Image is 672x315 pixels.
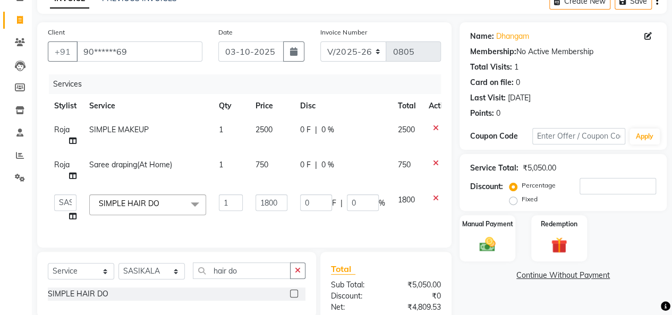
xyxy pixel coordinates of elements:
[89,160,172,169] span: Saree draping(At Home)
[249,94,294,118] th: Price
[462,270,665,281] a: Continue Without Payment
[341,198,343,209] span: |
[496,108,500,119] div: 0
[532,128,625,144] input: Enter Offer / Coupon Code
[470,31,494,42] div: Name:
[331,263,355,275] span: Total
[323,291,386,302] div: Discount:
[54,125,70,134] span: Roja
[398,160,411,169] span: 750
[48,288,108,300] div: SIMPLE HAIR DO
[541,219,577,229] label: Redemption
[470,181,503,192] div: Discount:
[496,31,529,42] a: Dhangam
[315,159,317,171] span: |
[323,279,386,291] div: Sub Total:
[218,28,233,37] label: Date
[219,160,223,169] span: 1
[392,94,422,118] th: Total
[219,125,223,134] span: 1
[321,159,334,171] span: 0 %
[470,163,518,174] div: Service Total:
[470,108,494,119] div: Points:
[321,124,334,135] span: 0 %
[379,198,385,209] span: %
[256,160,268,169] span: 750
[76,41,202,62] input: Search by Name/Mobile/Email/Code
[398,195,415,205] span: 1800
[398,125,415,134] span: 2500
[516,77,520,88] div: 0
[49,74,449,94] div: Services
[48,41,78,62] button: +91
[470,131,532,142] div: Coupon Code
[48,28,65,37] label: Client
[300,124,311,135] span: 0 F
[332,198,336,209] span: F
[320,28,367,37] label: Invoice Number
[300,159,311,171] span: 0 F
[470,46,516,57] div: Membership:
[508,92,531,104] div: [DATE]
[386,291,449,302] div: ₹0
[48,94,83,118] th: Stylist
[630,129,660,144] button: Apply
[83,94,212,118] th: Service
[386,279,449,291] div: ₹5,050.00
[422,94,457,118] th: Action
[522,194,538,204] label: Fixed
[212,94,249,118] th: Qty
[323,302,386,313] div: Net:
[514,62,518,73] div: 1
[386,302,449,313] div: ₹4,809.53
[159,199,164,208] a: x
[193,262,291,279] input: Search or Scan
[89,125,149,134] span: SIMPLE MAKEUP
[474,235,500,254] img: _cash.svg
[315,124,317,135] span: |
[522,181,556,190] label: Percentage
[470,92,506,104] div: Last Visit:
[462,219,513,229] label: Manual Payment
[294,94,392,118] th: Disc
[523,163,556,174] div: ₹5,050.00
[470,77,514,88] div: Card on file:
[99,199,159,208] span: SIMPLE HAIR DO
[256,125,273,134] span: 2500
[54,160,70,169] span: Roja
[470,62,512,73] div: Total Visits:
[546,235,572,255] img: _gift.svg
[470,46,656,57] div: No Active Membership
